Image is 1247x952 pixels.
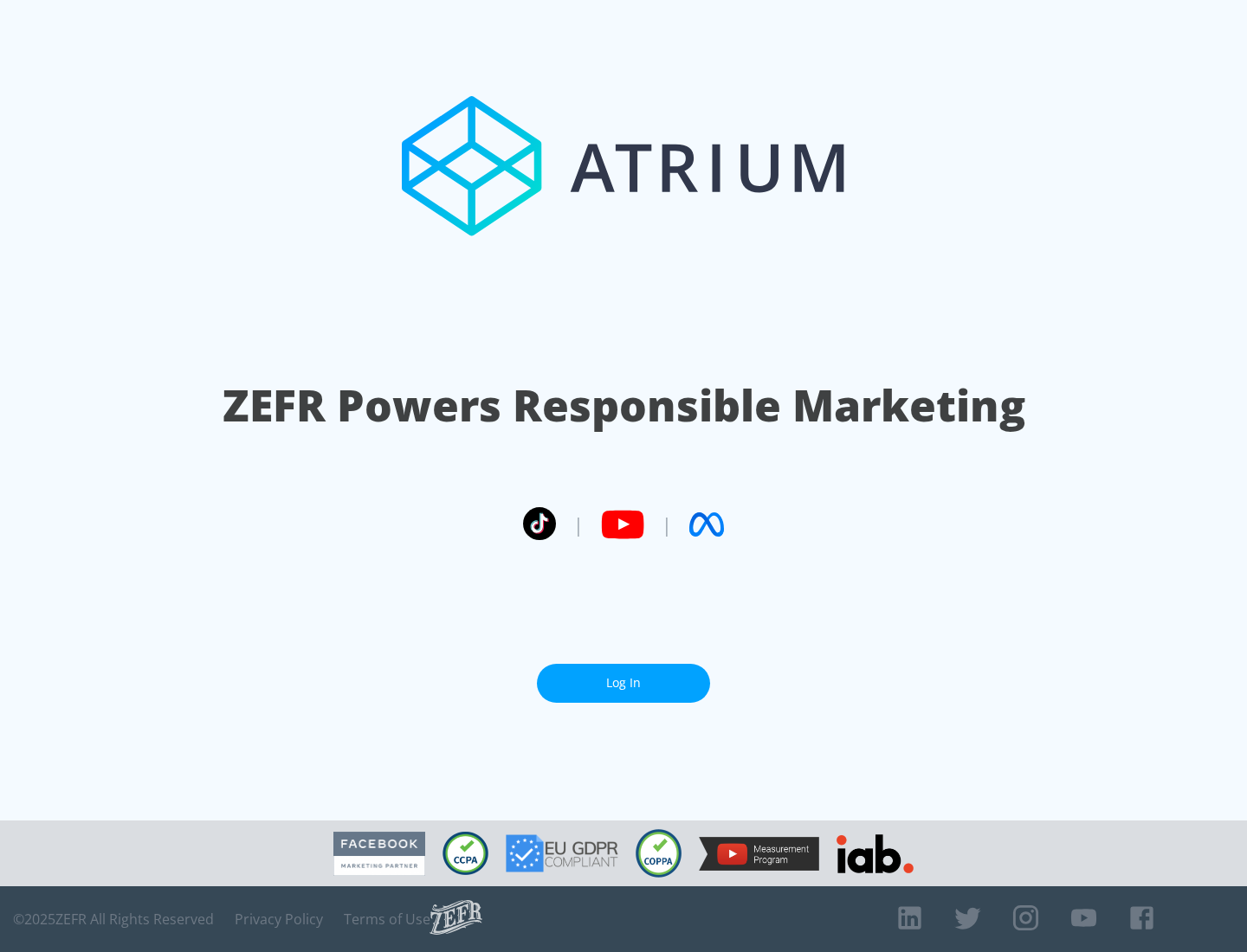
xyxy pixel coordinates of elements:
img: Facebook Marketing Partner [333,832,425,876]
span: | [662,511,672,537]
span: | [573,511,584,537]
img: COPPA Compliant [636,829,682,878]
img: GDPR Compliant [506,834,618,872]
img: YouTube Measurement Program [699,837,819,871]
img: IAB [837,834,914,873]
img: CCPA Compliant [443,832,488,875]
a: Privacy Policy [235,910,323,928]
span: © 2025 ZEFR All Rights Reserved [13,910,214,928]
h1: ZEFR Powers Responsible Marketing [223,376,1025,435]
a: Log In [537,664,710,703]
a: Terms of Use [344,910,430,928]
